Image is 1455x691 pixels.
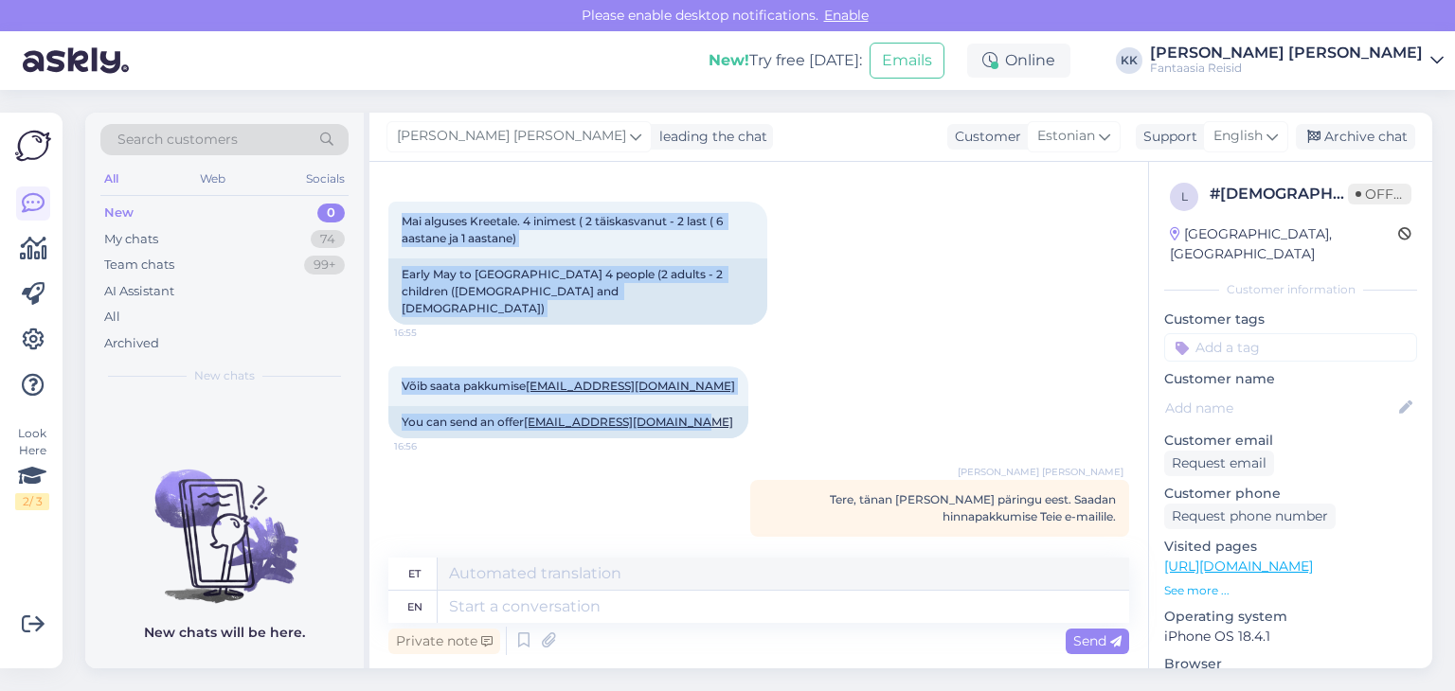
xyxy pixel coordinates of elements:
span: l [1181,189,1188,204]
p: Browser [1164,654,1417,674]
div: [GEOGRAPHIC_DATA], [GEOGRAPHIC_DATA] [1170,224,1398,264]
div: Team chats [104,256,174,275]
div: Support [1136,127,1197,147]
div: Early May to [GEOGRAPHIC_DATA] 4 people (2 adults - 2 children ([DEMOGRAPHIC_DATA] and [DEMOGRAPH... [388,258,767,325]
div: New [104,204,134,222]
div: All [104,308,120,327]
p: Visited pages [1164,537,1417,557]
div: All [100,167,122,191]
div: Request phone number [1164,504,1336,529]
a: [EMAIL_ADDRESS][DOMAIN_NAME] [526,379,735,393]
div: leading the chat [652,127,767,147]
div: KK [1116,47,1142,74]
div: Archived [104,334,159,353]
div: You can send an offer [388,406,748,438]
span: Mai alguses Kreetale. 4 inimest ( 2 täiskasvanut - 2 last ( 6 aastane ja 1 aastane) [402,214,726,245]
span: Tere, tänan [PERSON_NAME] päringu eest. Saadan hinnapakkumise Teie e-mailile. [830,492,1116,523]
span: English [1213,126,1263,147]
div: Socials [302,167,349,191]
span: [PERSON_NAME] [PERSON_NAME] [397,126,626,147]
div: Web [196,167,229,191]
span: [PERSON_NAME] [PERSON_NAME] [958,465,1123,479]
div: Try free [DATE]: [709,49,862,72]
span: Estonian [1037,126,1095,147]
span: New chats [194,367,255,384]
div: Customer information [1164,281,1417,298]
div: 0 [317,204,345,222]
img: No chats [85,435,364,606]
p: See more ... [1164,582,1417,599]
span: Enable [818,7,874,24]
div: Request email [1164,451,1274,476]
a: [URL][DOMAIN_NAME] [1164,558,1313,575]
span: Search customers [117,130,238,150]
div: My chats [104,230,158,249]
a: [EMAIL_ADDRESS][DOMAIN_NAME] [524,415,733,429]
p: Customer tags [1164,310,1417,329]
a: [PERSON_NAME] [PERSON_NAME]Fantaasia Reisid [1150,45,1444,76]
button: Emails [870,43,944,79]
div: Look Here [15,425,49,510]
span: Võib saata pakkumise [402,379,735,393]
div: 74 [311,230,345,249]
div: AI Assistant [104,282,174,301]
p: New chats will be here. [144,623,305,643]
div: Customer [947,127,1021,147]
div: Private note [388,629,500,654]
div: 2 / 3 [15,493,49,510]
p: iPhone OS 18.4.1 [1164,627,1417,647]
div: [PERSON_NAME] [PERSON_NAME] [1150,45,1423,61]
div: # [DEMOGRAPHIC_DATA] [1210,183,1348,205]
div: Archive chat [1296,124,1415,150]
div: et [408,558,421,590]
p: Customer name [1164,369,1417,389]
div: Online [967,44,1070,78]
div: 99+ [304,256,345,275]
p: Operating system [1164,607,1417,627]
span: Send [1073,632,1122,649]
img: Askly Logo [15,128,51,164]
p: Customer email [1164,431,1417,451]
p: Customer phone [1164,484,1417,504]
input: Add a tag [1164,333,1417,362]
div: en [407,591,422,623]
span: Private note | 17:00 [1037,538,1123,552]
span: Offline [1348,184,1411,204]
span: 16:55 [394,326,465,340]
input: Add name [1165,398,1395,418]
span: 16:56 [394,439,465,453]
div: Fantaasia Reisid [1150,61,1423,76]
b: New! [709,51,749,69]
